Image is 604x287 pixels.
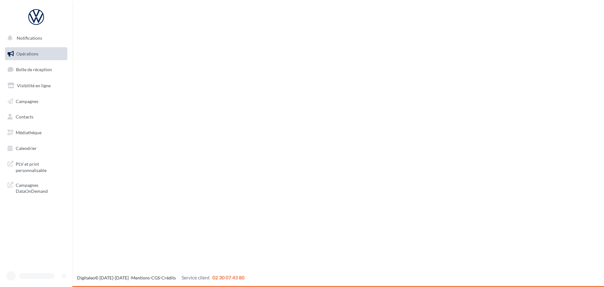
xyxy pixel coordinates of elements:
span: Notifications [17,35,42,41]
span: Médiathèque [16,130,42,135]
span: Calendrier [16,146,37,151]
span: © [DATE]-[DATE] - - - [77,275,244,280]
a: Mentions [131,275,150,280]
span: Boîte de réception [16,67,52,72]
span: PLV et print personnalisable [16,160,65,173]
a: CGS [151,275,160,280]
a: Digitaleo [77,275,95,280]
a: Contacts [4,110,69,123]
span: Contacts [16,114,33,119]
span: Visibilité en ligne [17,83,51,88]
a: Opérations [4,47,69,60]
a: Boîte de réception [4,63,69,76]
span: 02 30 07 43 80 [212,274,244,280]
a: Crédits [161,275,176,280]
span: Campagnes DataOnDemand [16,181,65,194]
span: Service client [182,274,210,280]
a: Campagnes DataOnDemand [4,178,69,197]
a: Médiathèque [4,126,69,139]
a: Calendrier [4,142,69,155]
a: Visibilité en ligne [4,79,69,92]
a: Campagnes [4,95,69,108]
a: PLV et print personnalisable [4,157,69,176]
button: Notifications [4,32,66,45]
span: Campagnes [16,98,38,104]
span: Opérations [16,51,38,56]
